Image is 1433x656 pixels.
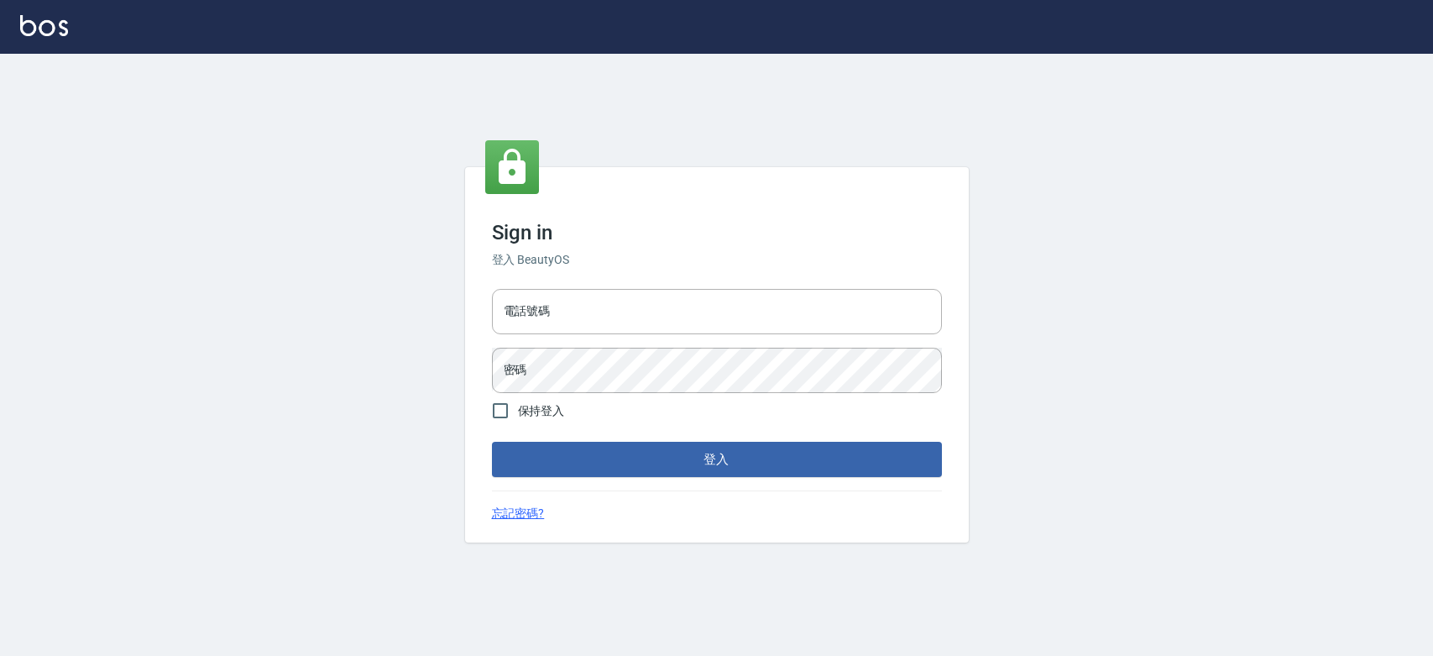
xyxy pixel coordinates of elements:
span: 保持登入 [518,402,565,420]
img: Logo [20,15,68,36]
h6: 登入 BeautyOS [492,251,942,269]
a: 忘記密碼? [492,505,545,522]
h3: Sign in [492,221,942,244]
button: 登入 [492,442,942,477]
